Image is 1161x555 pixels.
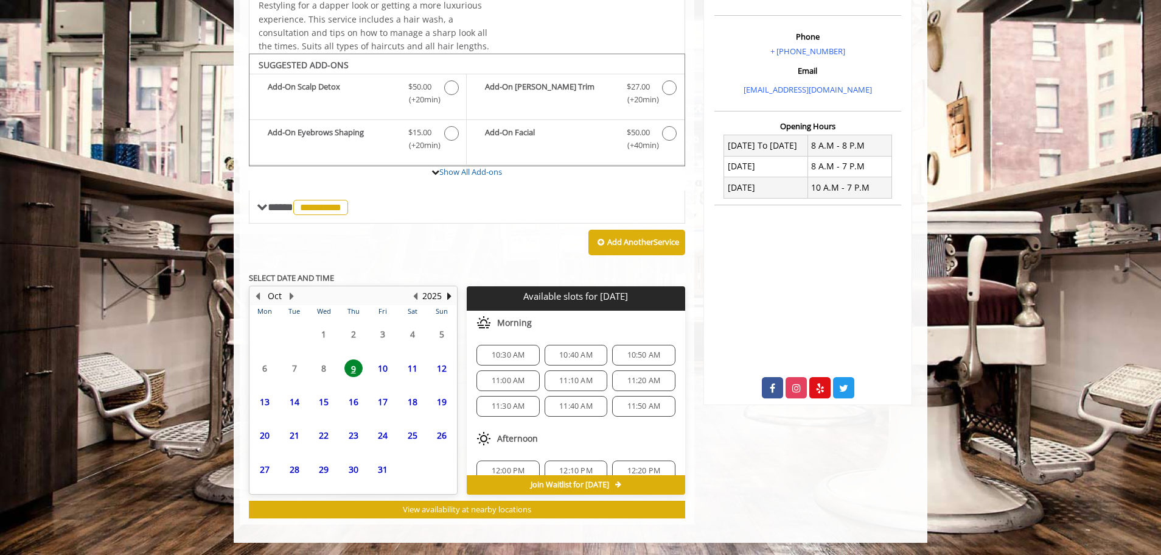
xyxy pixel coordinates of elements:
span: 12 [433,359,451,377]
label: Add-On Eyebrows Shaping [256,126,460,155]
span: 16 [344,393,363,411]
td: Select day24 [368,419,397,452]
div: 12:10 PM [545,461,607,481]
button: View availability at nearby locations [249,501,685,518]
span: 24 [374,426,392,444]
span: 23 [344,426,363,444]
img: afternoon slots [476,431,491,446]
label: Add-On Scalp Detox [256,80,460,109]
span: 21 [285,426,304,444]
th: Sun [427,305,457,317]
span: 12:10 PM [559,466,593,476]
span: 22 [315,426,333,444]
span: (+20min ) [620,93,656,106]
b: SUGGESTED ADD-ONS [259,59,349,71]
td: 10 A.M - 7 P.M [807,177,891,198]
a: Show All Add-ons [439,166,502,177]
span: 10:40 AM [559,350,593,360]
span: (+20min ) [402,139,438,152]
td: Select day18 [397,385,427,419]
span: $50.00 [627,126,650,139]
td: Select day28 [279,452,309,486]
h3: Opening Hours [714,122,901,130]
td: [DATE] [724,156,808,177]
span: 12:00 PM [492,466,525,476]
th: Thu [338,305,368,317]
span: 12:20 PM [627,466,661,476]
span: 25 [403,426,422,444]
span: 11 [403,359,422,377]
span: 11:20 AM [627,376,661,386]
span: $50.00 [408,80,431,93]
td: Select day20 [250,419,279,452]
span: Afternoon [497,434,538,444]
span: (+20min ) [402,93,438,106]
span: View availability at nearby locations [403,504,531,515]
span: 10 [374,359,392,377]
td: Select day30 [338,452,368,486]
td: Select day13 [250,385,279,419]
b: Add-On Eyebrows Shaping [268,126,396,152]
span: 20 [256,426,274,444]
td: Select day21 [279,419,309,452]
h3: Email [717,66,898,75]
h3: Phone [717,32,898,41]
span: $15.00 [408,126,431,139]
span: 19 [433,393,451,411]
span: (+40min ) [620,139,656,152]
a: + [PHONE_NUMBER] [770,46,845,57]
div: 10:50 AM [612,345,675,366]
td: Select day11 [397,351,427,384]
button: Next Month [287,289,296,303]
div: 11:30 AM [476,396,539,417]
td: Select day26 [427,419,457,452]
th: Sat [397,305,427,317]
b: Add-On Facial [485,126,614,152]
td: Select day12 [427,351,457,384]
button: Add AnotherService [588,230,685,255]
th: Mon [250,305,279,317]
label: Add-On Beard Trim [473,80,678,109]
span: 11:30 AM [492,401,525,411]
button: 2025 [422,289,442,303]
span: 15 [315,393,333,411]
th: Tue [279,305,309,317]
span: 13 [256,393,274,411]
button: Previous Month [253,289,262,303]
div: 11:00 AM [476,370,539,391]
td: [DATE] [724,177,808,198]
span: Morning [497,318,532,328]
div: 10:40 AM [545,345,607,366]
button: Previous Year [410,289,420,303]
span: 11:00 AM [492,376,525,386]
td: Select day17 [368,385,397,419]
td: 8 A.M - 7 P.M [807,156,891,177]
div: 10:30 AM [476,345,539,366]
span: 10:30 AM [492,350,525,360]
div: 11:50 AM [612,396,675,417]
b: Add Another Service [607,236,679,247]
div: 11:20 AM [612,370,675,391]
td: Select day19 [427,385,457,419]
b: SELECT DATE AND TIME [249,272,334,283]
button: Next Year [444,289,454,303]
span: 11:50 AM [627,401,661,411]
b: Add-On [PERSON_NAME] Trim [485,80,614,106]
td: [DATE] To [DATE] [724,135,808,156]
td: Select day14 [279,385,309,419]
td: Select day29 [309,452,338,486]
button: Oct [268,289,282,303]
th: Wed [309,305,338,317]
span: 29 [315,461,333,478]
span: 11:10 AM [559,376,593,386]
div: 11:40 AM [545,396,607,417]
td: Select day27 [250,452,279,486]
td: Select day9 [338,351,368,384]
span: 27 [256,461,274,478]
td: Select day31 [368,452,397,486]
span: 18 [403,393,422,411]
span: 30 [344,461,363,478]
p: Available slots for [DATE] [472,291,680,302]
td: Select day16 [338,385,368,419]
div: 12:00 PM [476,461,539,481]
